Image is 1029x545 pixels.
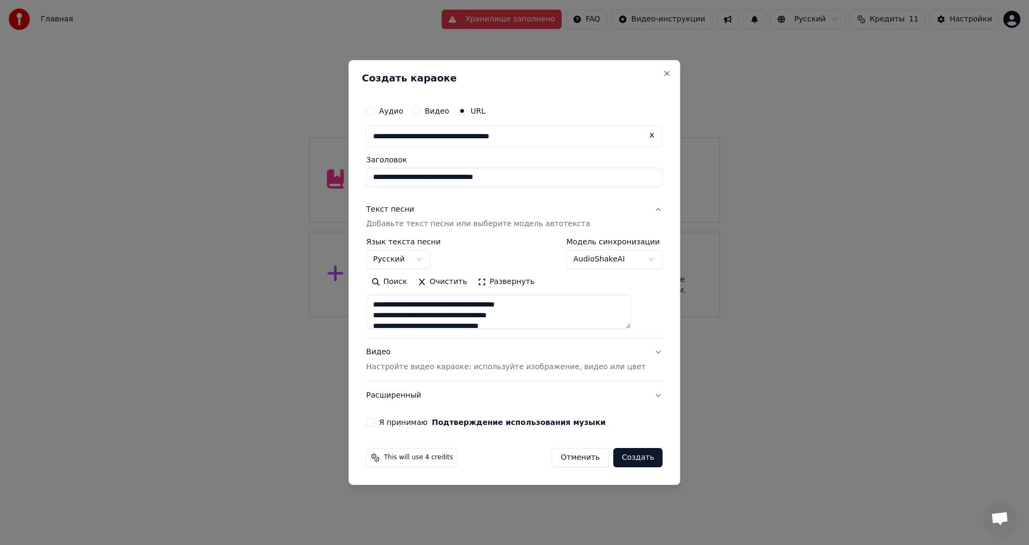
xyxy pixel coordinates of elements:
[472,274,540,291] button: Развернуть
[362,73,667,83] h2: Создать караоке
[384,453,453,462] span: This will use 4 credits
[366,238,662,338] div: Текст песниДобавьте текст песни или выберите модель автотекста
[432,419,606,426] button: Я принимаю
[366,196,662,238] button: Текст песниДобавьте текст песни или выберите модель автотекста
[551,448,609,467] button: Отменить
[366,362,645,372] p: Настройте видео караоке: используйте изображение, видео или цвет
[366,156,662,163] label: Заголовок
[366,382,662,409] button: Расширенный
[613,448,662,467] button: Создать
[366,274,412,291] button: Поиск
[379,419,606,426] label: Я принимаю
[424,107,449,115] label: Видео
[366,204,414,215] div: Текст песни
[366,339,662,382] button: ВидеоНастройте видео караоке: используйте изображение, видео или цвет
[413,274,473,291] button: Очистить
[566,238,663,246] label: Модель синхронизации
[379,107,403,115] label: Аудио
[366,219,590,230] p: Добавьте текст песни или выберите модель автотекста
[471,107,486,115] label: URL
[366,347,645,373] div: Видео
[366,238,441,246] label: Язык текста песни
